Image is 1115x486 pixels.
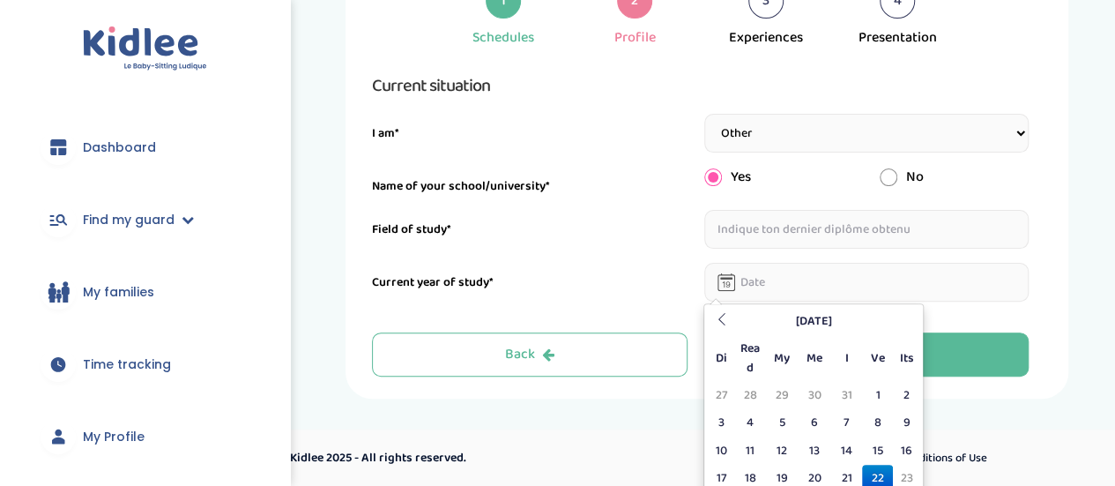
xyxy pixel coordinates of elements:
[841,385,851,405] font: 31
[903,385,910,405] font: 2
[906,166,924,188] font: No
[718,414,725,433] font: 3
[743,385,756,405] font: 28
[779,414,785,433] font: 5
[746,441,754,460] font: 11
[731,166,751,188] font: Yes
[279,448,466,467] font: © Kidlee 2025 - All rights reserved.
[372,176,550,196] font: Name of your school/university*
[871,348,885,368] font: Ve
[841,441,852,460] font: 14
[704,263,1030,302] input: Date
[874,414,881,433] font: 8
[859,26,937,49] font: Presentation
[505,343,535,365] font: Back
[372,123,399,143] font: I am*
[26,116,264,179] a: Dashboard
[26,260,264,324] a: My families
[614,26,656,49] font: Profile
[83,138,156,156] font: Dashboard
[472,26,534,49] font: Schedules
[807,348,822,368] font: Me
[875,385,880,405] font: 1
[372,333,688,377] button: Back
[83,211,175,228] font: Find my guard
[796,311,832,331] font: [DATE]
[716,441,727,460] font: 10
[747,414,754,433] font: 4
[740,340,760,378] font: Read
[729,26,803,49] font: Experiences
[83,355,171,373] font: Time tracking
[372,220,451,239] font: Field of study*
[777,441,787,460] font: 12
[372,71,490,100] font: Current situation
[83,428,145,445] font: My Profile
[26,333,264,396] a: Time tracking
[704,210,1030,249] input: Indique ton dernier diplôme obtenu
[811,414,818,433] font: 6
[26,405,264,468] a: My Profile
[83,283,154,301] font: My families
[715,385,727,405] font: 27
[809,441,820,460] font: 13
[808,385,821,405] font: 30
[716,348,727,368] font: Di
[83,26,207,71] img: logo.svg
[899,348,913,368] font: Its
[774,348,790,368] font: My
[873,441,883,460] font: 15
[844,414,850,433] font: 7
[901,441,912,460] font: 16
[776,385,789,405] font: 29
[26,188,264,251] a: Find my guard
[372,273,494,292] font: Current year of study*
[844,348,848,368] font: I
[903,414,910,433] font: 9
